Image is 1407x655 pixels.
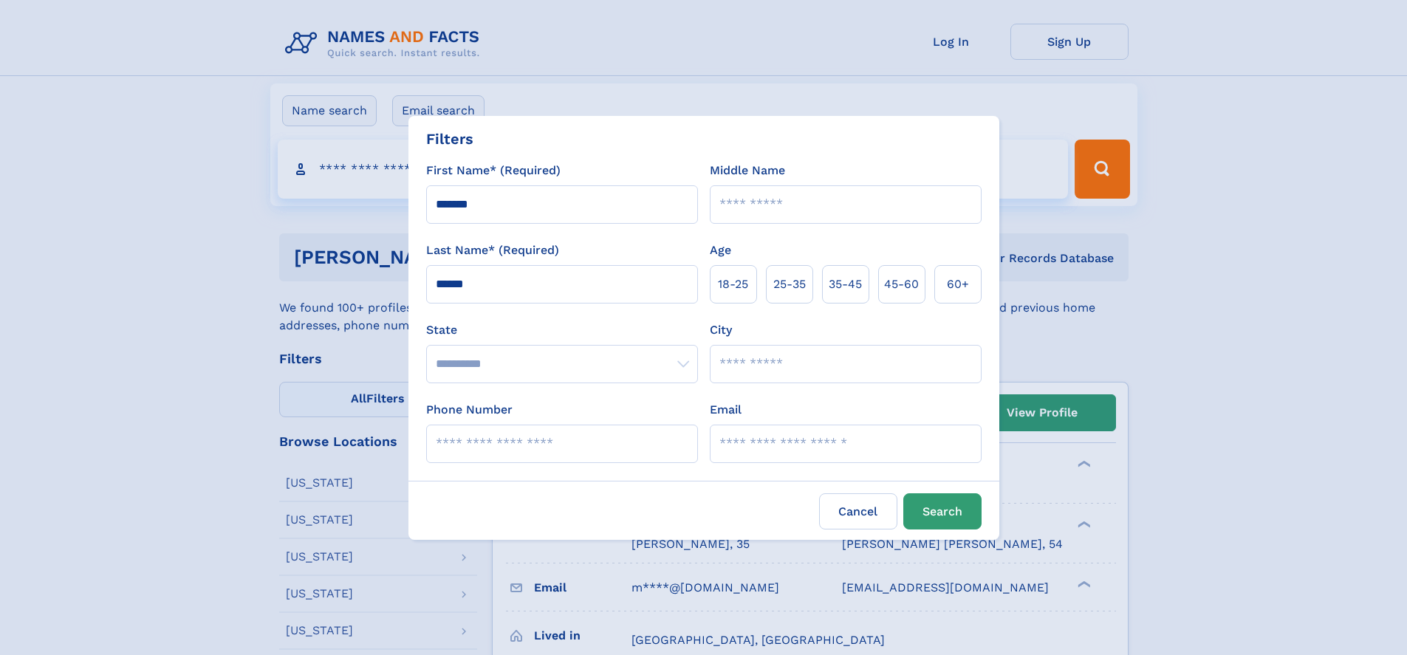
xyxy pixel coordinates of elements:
[819,493,897,529] label: Cancel
[426,128,473,150] div: Filters
[710,162,785,179] label: Middle Name
[884,275,919,293] span: 45‑60
[829,275,862,293] span: 35‑45
[718,275,748,293] span: 18‑25
[710,401,742,419] label: Email
[773,275,806,293] span: 25‑35
[710,241,731,259] label: Age
[947,275,969,293] span: 60+
[426,401,513,419] label: Phone Number
[710,321,732,339] label: City
[426,321,698,339] label: State
[426,162,561,179] label: First Name* (Required)
[426,241,559,259] label: Last Name* (Required)
[903,493,982,529] button: Search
